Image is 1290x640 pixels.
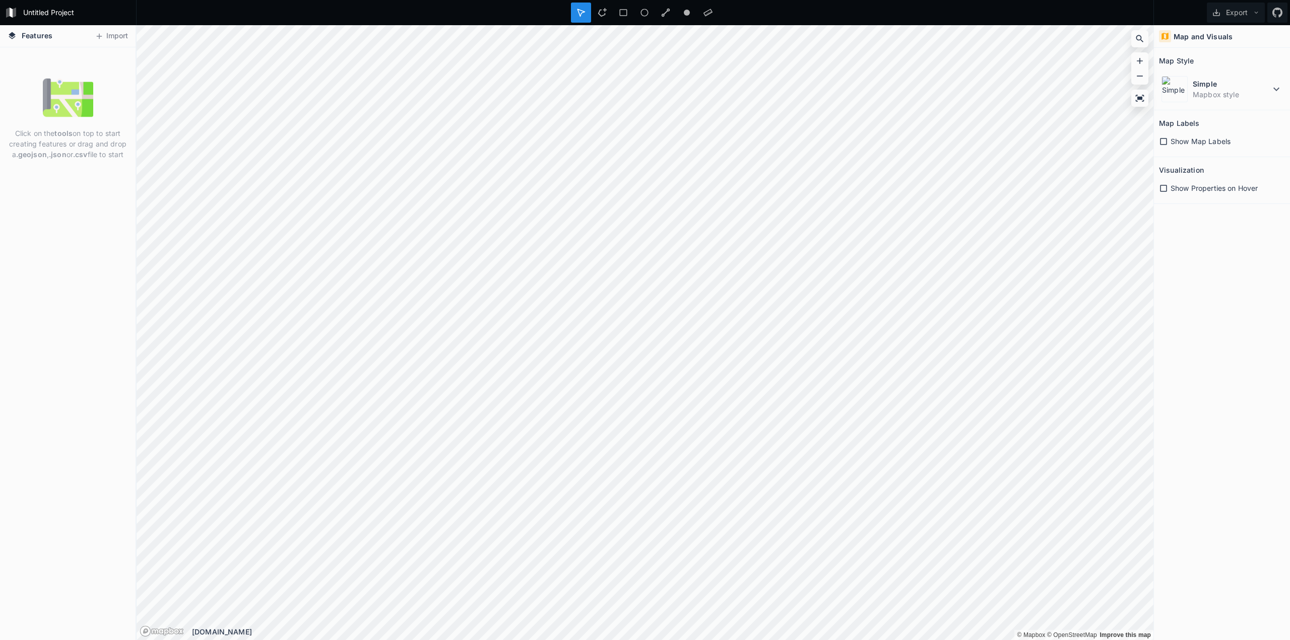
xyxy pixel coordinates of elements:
[8,128,128,160] p: Click on the on top to start creating features or drag and drop a , or file to start
[54,129,73,137] strong: tools
[1159,162,1204,178] h2: Visualization
[73,150,88,159] strong: .csv
[1174,31,1233,42] h4: Map and Visuals
[1207,3,1265,23] button: Export
[1171,136,1231,147] span: Show Map Labels
[1162,76,1188,102] img: Simple
[1159,53,1194,68] h2: Map Style
[49,150,67,159] strong: .json
[16,150,47,159] strong: .geojson
[1047,631,1097,638] a: OpenStreetMap
[1171,183,1258,193] span: Show Properties on Hover
[140,625,184,637] a: Mapbox logo
[1159,115,1199,131] h2: Map Labels
[1193,79,1270,89] dt: Simple
[1100,631,1151,638] a: Map feedback
[43,73,93,123] img: empty
[192,626,1153,637] div: [DOMAIN_NAME]
[1017,631,1045,638] a: Mapbox
[90,28,133,44] button: Import
[22,30,52,41] span: Features
[1193,89,1270,100] dd: Mapbox style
